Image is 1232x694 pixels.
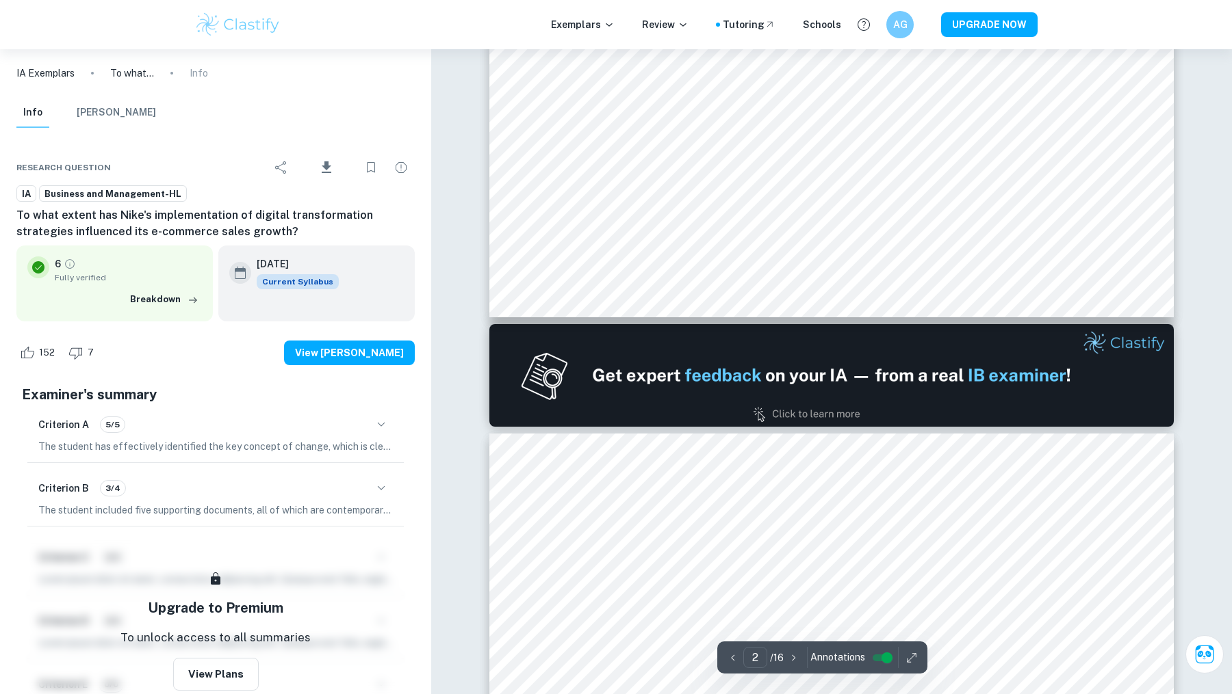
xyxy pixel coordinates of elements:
[257,256,328,271] h6: [DATE]
[101,482,125,494] span: 3/4
[852,13,875,36] button: Help and Feedback
[268,154,295,181] div: Share
[16,207,415,240] h6: To what extent has Nike's implementation of digital transformation strategies influenced its e-co...
[80,346,101,360] span: 7
[55,271,202,284] span: Fully verified
[298,150,355,185] div: Download
[803,17,841,32] a: Schools
[38,503,393,518] p: The student included five supporting documents, all of which are contemporary and published withi...
[16,66,75,81] a: IA Exemplars
[194,11,281,38] img: Clastify logo
[16,161,111,174] span: Research question
[551,17,615,32] p: Exemplars
[38,417,89,432] h6: Criterion A
[101,418,125,431] span: 5/5
[16,98,49,128] button: Info
[22,384,409,405] h5: Examiner's summary
[257,274,339,289] div: This exemplar is based on the current syllabus. Feel free to refer to it for inspiration/ideas wh...
[642,17,689,32] p: Review
[357,154,385,181] div: Bookmark
[257,274,339,289] span: Current Syllabus
[17,187,36,201] span: IA
[284,341,415,365] button: View [PERSON_NAME]
[31,346,62,360] span: 152
[893,17,908,32] h6: AG
[886,11,914,38] button: AG
[39,185,187,202] a: Business and Management-HL
[65,342,101,364] div: Dislike
[489,324,1174,427] img: Ad
[723,17,775,32] a: Tutoring
[810,650,865,665] span: Annotations
[148,598,283,618] h5: Upgrade to Premium
[16,342,62,364] div: Like
[941,12,1038,37] button: UPGRADE NOW
[38,481,89,496] h6: Criterion B
[770,650,784,665] p: / 16
[127,289,202,310] button: Breakdown
[173,658,259,691] button: View Plans
[1185,635,1224,673] button: Ask Clai
[40,187,186,201] span: Business and Management-HL
[120,629,311,647] p: To unlock access to all summaries
[110,66,154,81] p: To what extent has Nike's implementation of digital transformation strategies influenced its e-co...
[190,66,208,81] p: Info
[55,256,61,271] p: 6
[387,154,415,181] div: Report issue
[16,185,36,202] a: IA
[38,439,393,454] p: The student has effectively identified the key concept of change, which is clearly indicated on t...
[64,258,76,270] a: Grade fully verified
[77,98,156,128] button: [PERSON_NAME]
